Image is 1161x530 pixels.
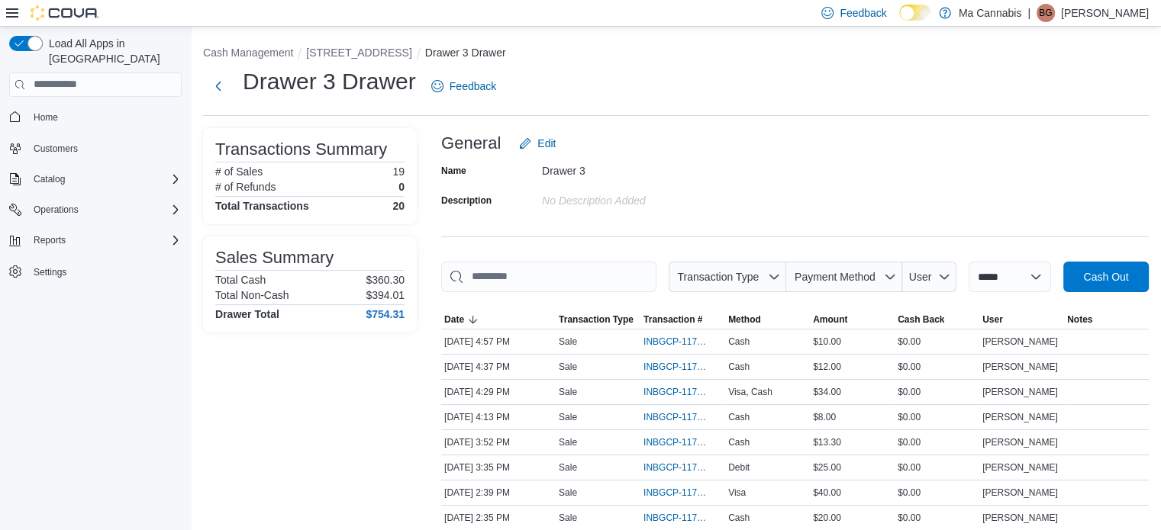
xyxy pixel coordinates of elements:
[813,436,841,448] span: $13.30
[982,436,1058,448] span: [PERSON_NAME]
[441,358,556,376] div: [DATE] 4:37 PM
[559,386,577,398] p: Sale
[441,383,556,401] div: [DATE] 4:29 PM
[982,512,1058,524] span: [PERSON_NAME]
[813,512,841,524] span: $20.00
[643,383,722,401] button: INBGCP-117513
[899,5,931,21] input: Dark Mode
[27,231,182,249] span: Reports
[559,411,577,423] p: Sale
[895,358,979,376] div: $0.00
[902,262,956,292] button: User
[643,386,707,398] span: INBGCP-117513
[810,310,895,329] button: Amount
[728,411,750,423] span: Cash
[34,173,65,185] span: Catalog
[982,336,1058,348] span: [PERSON_NAME]
[895,332,979,351] div: $0.00
[441,509,556,527] div: [DATE] 2:35 PM
[3,106,188,128] button: Home
[643,487,707,499] span: INBGCP-117501
[728,361,750,373] span: Cash
[513,128,562,159] button: Edit
[1039,4,1052,22] span: BG
[728,512,750,524] span: Cash
[203,71,234,101] button: Next
[728,386,772,398] span: Visa, Cash
[3,230,188,251] button: Reports
[643,361,707,373] span: INBGCP-117516
[366,308,405,320] h4: $754.31
[1083,269,1128,284] span: Cash Out
[27,108,182,127] span: Home
[643,509,722,527] button: INBGCP-117500
[728,336,750,348] span: Cash
[559,512,577,524] p: Sale
[392,200,405,212] h4: 20
[441,194,492,207] label: Description
[643,408,722,426] button: INBGCP-117512
[441,310,556,329] button: Date
[34,234,66,246] span: Reports
[366,289,405,301] p: $394.01
[728,461,750,474] span: Debit
[441,332,556,351] div: [DATE] 4:57 PM
[441,262,656,292] input: This is a search bar. As you type, the results lower in the page will automatically filter.
[895,383,979,401] div: $0.00
[1061,4,1149,22] p: [PERSON_NAME]
[542,159,747,177] div: Drawer 3
[444,313,464,326] span: Date
[215,200,309,212] h4: Total Transactions
[215,249,334,267] h3: Sales Summary
[895,483,979,502] div: $0.00
[203,47,293,59] button: Cash Management
[441,433,556,451] div: [DATE] 3:52 PM
[559,487,577,499] p: Sale
[643,436,707,448] span: INBGCP-117510
[425,47,506,59] button: Drawer 3 Drawer
[215,165,263,178] h6: # of Sales
[537,136,556,151] span: Edit
[441,483,556,502] div: [DATE] 2:39 PM
[895,310,979,329] button: Cash Back
[27,201,85,219] button: Operations
[813,336,841,348] span: $10.00
[728,436,750,448] span: Cash
[34,143,78,155] span: Customers
[559,336,577,348] p: Sale
[203,45,1149,63] nav: An example of EuiBreadcrumbs
[728,487,746,499] span: Visa
[559,361,577,373] p: Sale
[34,204,79,216] span: Operations
[441,134,501,153] h3: General
[643,411,707,423] span: INBGCP-117512
[34,111,58,124] span: Home
[813,361,841,373] span: $12.00
[898,313,944,326] span: Cash Back
[27,170,182,188] span: Catalog
[643,336,707,348] span: INBGCP-117520
[643,458,722,477] button: INBGCP-117509
[813,313,847,326] span: Amount
[786,262,902,292] button: Payment Method
[425,71,502,101] a: Feedback
[895,458,979,477] div: $0.00
[215,140,387,159] h3: Transactions Summary
[441,408,556,426] div: [DATE] 4:13 PM
[556,310,640,329] button: Transaction Type
[840,5,886,21] span: Feedback
[441,165,466,177] label: Name
[450,79,496,94] span: Feedback
[31,5,99,21] img: Cova
[27,139,182,158] span: Customers
[895,509,979,527] div: $0.00
[27,108,64,127] a: Home
[3,260,188,282] button: Settings
[959,4,1022,22] p: Ma Cannabis
[982,313,1003,326] span: User
[640,310,725,329] button: Transaction #
[895,408,979,426] div: $0.00
[813,386,841,398] span: $34.00
[813,487,841,499] span: $40.00
[813,411,836,423] span: $8.00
